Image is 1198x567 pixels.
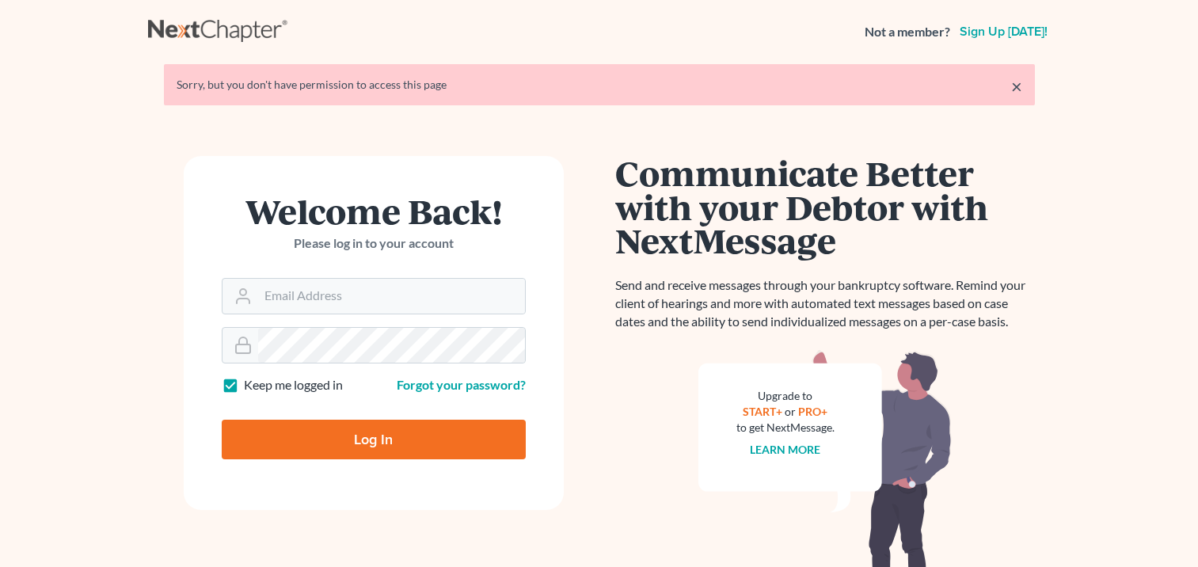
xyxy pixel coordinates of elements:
[397,377,526,392] a: Forgot your password?
[615,276,1035,331] p: Send and receive messages through your bankruptcy software. Remind your client of hearings and mo...
[222,420,526,459] input: Log In
[258,279,525,314] input: Email Address
[222,234,526,253] p: Please log in to your account
[743,405,782,418] a: START+
[244,376,343,394] label: Keep me logged in
[736,388,835,404] div: Upgrade to
[736,420,835,436] div: to get NextMessage.
[865,23,950,41] strong: Not a member?
[615,156,1035,257] h1: Communicate Better with your Debtor with NextMessage
[1011,77,1022,96] a: ×
[750,443,820,456] a: Learn more
[222,194,526,228] h1: Welcome Back!
[785,405,796,418] span: or
[177,77,1022,93] div: Sorry, but you don't have permission to access this page
[798,405,827,418] a: PRO+
[956,25,1051,38] a: Sign up [DATE]!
